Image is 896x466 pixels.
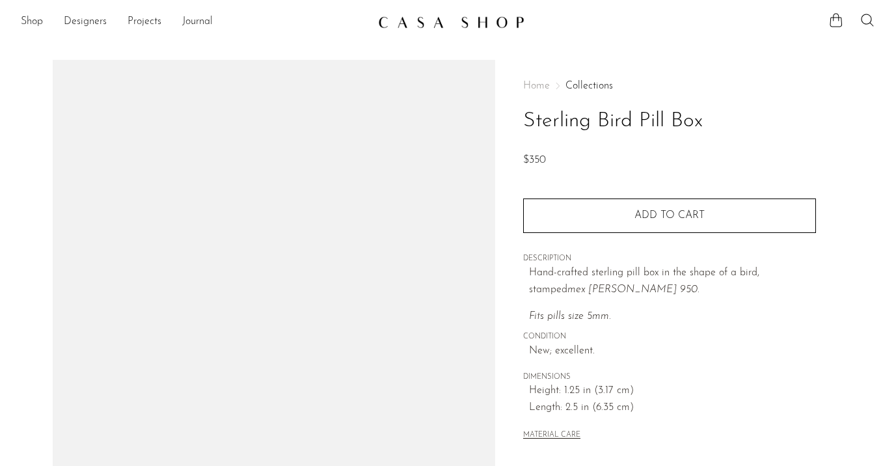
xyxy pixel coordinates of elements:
h1: Sterling Bird Pill Box [523,105,816,138]
span: $350 [523,155,546,165]
span: DESCRIPTION [523,253,816,265]
a: Shop [21,14,43,31]
ul: NEW HEADER MENU [21,11,368,33]
span: Hand-crafted sterling pill box in the shape of a bird, stamped [529,267,759,295]
em: mex [PERSON_NAME] 950. [567,284,699,295]
span: DIMENSIONS [523,372,816,383]
span: Height: 1.25 in (3.17 cm) [529,383,816,400]
span: Length: 2.5 in (6.35 cm) [529,400,816,417]
button: MATERIAL CARE [523,431,580,441]
a: Journal [182,14,213,31]
a: Projects [128,14,161,31]
span: CONDITION [523,331,816,343]
span: Home [523,81,550,91]
button: Add to cart [523,199,816,232]
span: Add to cart [634,210,705,221]
nav: Breadcrumbs [523,81,816,91]
em: Fits pills size 5mm. [529,311,611,322]
a: Collections [565,81,613,91]
nav: Desktop navigation [21,11,368,33]
a: Designers [64,14,107,31]
span: New; excellent. [529,343,816,360]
